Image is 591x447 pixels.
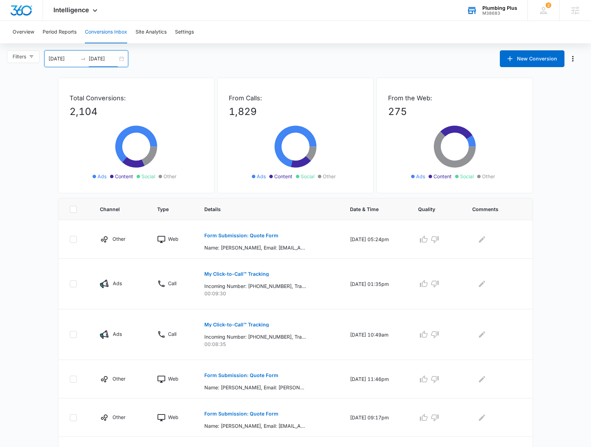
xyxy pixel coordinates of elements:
[323,173,336,180] span: Other
[97,173,107,180] span: Ads
[157,206,177,213] span: Type
[100,206,131,213] span: Channel
[472,206,511,213] span: Comments
[70,93,203,103] p: Total Conversions:
[476,278,488,289] button: Edit Comments
[476,234,488,245] button: Edit Comments
[460,173,474,180] span: Social
[204,272,269,276] p: My Click-to-Call™ Tracking
[433,173,452,180] span: Content
[476,412,488,423] button: Edit Comments
[476,374,488,385] button: Edit Comments
[13,21,34,43] button: Overview
[204,340,333,348] p: 00:08:35
[112,375,125,382] p: Other
[301,173,314,180] span: Social
[115,173,133,180] span: Content
[43,21,76,43] button: Period Reports
[229,104,362,119] p: 1,829
[482,5,517,11] div: account name
[204,233,278,238] p: Form Submission: Quote Form
[204,422,306,430] p: Name: [PERSON_NAME], Email: [EMAIL_ADDRESS][DOMAIN_NAME], Phone: [PHONE_NUMBER], Address: [STREET...
[204,322,269,327] p: My Click-to-Call™ Tracking
[204,290,333,297] p: 00:09:30
[204,411,278,416] p: Form Submission: Quote Form
[168,375,178,382] p: Web
[204,206,323,213] span: Details
[350,206,391,213] span: Date & Time
[175,21,194,43] button: Settings
[204,227,278,244] button: Form Submission: Quote Form
[204,266,269,282] button: My Click-to-Call™ Tracking
[80,56,86,62] span: swap-right
[274,173,292,180] span: Content
[85,21,127,43] button: Conversions Inbox
[204,384,306,391] p: Name: [PERSON_NAME], Email: [PERSON_NAME][EMAIL_ADDRESS][DOMAIN_NAME], Phone: [PHONE_NUMBER], Add...
[168,413,178,421] p: Web
[70,104,203,119] p: 2,104
[476,329,488,340] button: Edit Comments
[388,93,521,103] p: From the Web:
[49,55,78,63] input: Start date
[342,398,410,437] td: [DATE] 09:17pm
[80,56,86,62] span: to
[416,173,425,180] span: Ads
[342,360,410,398] td: [DATE] 11:46pm
[204,244,306,251] p: Name: [PERSON_NAME], Email: [EMAIL_ADDRESS][DOMAIN_NAME], Phone: [PHONE_NUMBER], Address: [STREET...
[204,373,278,378] p: Form Submission: Quote Form
[482,11,517,16] div: account id
[257,173,266,180] span: Ads
[168,330,176,338] p: Call
[163,173,176,180] span: Other
[567,53,578,64] button: Manage Numbers
[342,259,410,309] td: [DATE] 01:35pm
[112,235,125,243] p: Other
[229,93,362,103] p: From Calls:
[342,309,410,360] td: [DATE] 10:49am
[112,413,125,421] p: Other
[500,50,564,67] button: New Conversion
[342,220,410,259] td: [DATE] 05:24pm
[388,104,521,119] p: 275
[168,235,178,243] p: Web
[136,21,167,43] button: Site Analytics
[141,173,155,180] span: Social
[13,53,26,60] span: Filters
[546,2,551,8] span: 2
[204,367,278,384] button: Form Submission: Quote Form
[7,50,39,63] button: Filters
[204,282,306,290] p: Incoming Number: [PHONE_NUMBER], Tracking Number: [PHONE_NUMBER], Ring To: [PHONE_NUMBER], Caller...
[418,206,445,213] span: Quality
[204,405,278,422] button: Form Submission: Quote Form
[113,280,122,287] p: Ads
[204,333,306,340] p: Incoming Number: [PHONE_NUMBER], Tracking Number: [PHONE_NUMBER], Ring To: [PHONE_NUMBER], Caller...
[204,316,269,333] button: My Click-to-Call™ Tracking
[89,55,118,63] input: End date
[546,2,551,8] div: notifications count
[53,6,89,14] span: Intelligence
[113,330,122,338] p: Ads
[482,173,495,180] span: Other
[168,280,176,287] p: Call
